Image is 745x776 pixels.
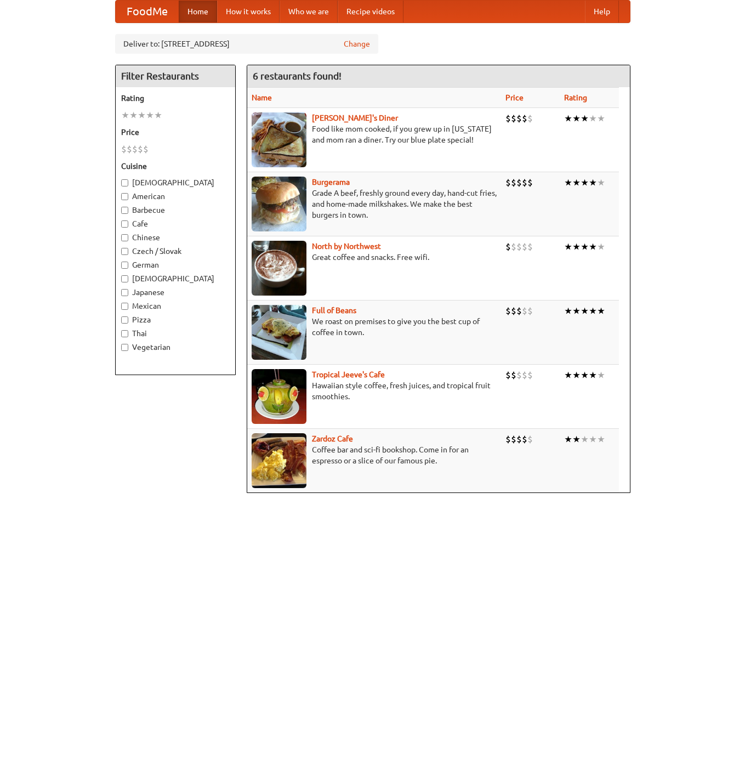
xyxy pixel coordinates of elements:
[581,305,589,317] li: ★
[516,369,522,381] li: $
[564,305,572,317] li: ★
[505,305,511,317] li: $
[522,112,527,124] li: $
[121,127,230,138] h5: Price
[581,112,589,124] li: ★
[217,1,280,22] a: How it works
[121,234,128,241] input: Chinese
[312,114,398,122] a: [PERSON_NAME]'s Diner
[116,1,179,22] a: FoodMe
[115,34,378,54] div: Deliver to: [STREET_ADDRESS]
[597,177,605,189] li: ★
[121,248,128,255] input: Czech / Slovak
[252,305,306,360] img: beans.jpg
[121,246,230,257] label: Czech / Slovak
[121,179,128,186] input: [DEMOGRAPHIC_DATA]
[564,369,572,381] li: ★
[572,177,581,189] li: ★
[121,262,128,269] input: German
[581,241,589,253] li: ★
[505,433,511,445] li: $
[121,330,128,337] input: Thai
[511,241,516,253] li: $
[597,433,605,445] li: ★
[522,369,527,381] li: $
[522,177,527,189] li: $
[121,342,230,353] label: Vegetarian
[522,241,527,253] li: $
[505,112,511,124] li: $
[252,433,306,488] img: zardoz.jpg
[252,252,497,263] p: Great coffee and snacks. Free wifi.
[312,370,385,379] a: Tropical Jeeve's Cafe
[121,287,230,298] label: Japanese
[597,112,605,124] li: ★
[252,316,497,338] p: We roast on premises to give you the best cup of coffee in town.
[252,188,497,220] p: Grade A beef, freshly ground every day, hand-cut fries, and home-made milkshakes. We make the bes...
[121,205,230,216] label: Barbecue
[516,305,522,317] li: $
[589,369,597,381] li: ★
[252,241,306,296] img: north.jpg
[252,177,306,231] img: burgerama.jpg
[589,305,597,317] li: ★
[585,1,619,22] a: Help
[505,369,511,381] li: $
[121,344,128,351] input: Vegetarian
[511,112,516,124] li: $
[280,1,338,22] a: Who we are
[121,177,230,188] label: [DEMOGRAPHIC_DATA]
[505,241,511,253] li: $
[581,177,589,189] li: ★
[252,369,306,424] img: jeeves.jpg
[179,1,217,22] a: Home
[581,433,589,445] li: ★
[121,220,128,228] input: Cafe
[597,305,605,317] li: ★
[564,433,572,445] li: ★
[127,143,132,155] li: $
[312,434,353,443] b: Zardoz Cafe
[522,433,527,445] li: $
[121,275,128,282] input: [DEMOGRAPHIC_DATA]
[564,112,572,124] li: ★
[589,112,597,124] li: ★
[527,177,533,189] li: $
[572,241,581,253] li: ★
[312,306,356,315] b: Full of Beans
[312,178,350,186] a: Burgerama
[121,328,230,339] label: Thai
[138,109,146,121] li: ★
[589,177,597,189] li: ★
[564,241,572,253] li: ★
[252,380,497,402] p: Hawaiian style coffee, fresh juices, and tropical fruit smoothies.
[589,241,597,253] li: ★
[121,259,230,270] label: German
[511,177,516,189] li: $
[522,305,527,317] li: $
[505,177,511,189] li: $
[312,242,381,251] a: North by Northwest
[527,433,533,445] li: $
[505,93,524,102] a: Price
[121,218,230,229] label: Cafe
[589,433,597,445] li: ★
[121,93,230,104] h5: Rating
[527,241,533,253] li: $
[597,369,605,381] li: ★
[121,161,230,172] h5: Cuisine
[121,232,230,243] label: Chinese
[572,433,581,445] li: ★
[116,65,235,87] h4: Filter Restaurants
[511,433,516,445] li: $
[138,143,143,155] li: $
[572,305,581,317] li: ★
[121,143,127,155] li: $
[121,301,230,311] label: Mexican
[572,112,581,124] li: ★
[143,143,149,155] li: $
